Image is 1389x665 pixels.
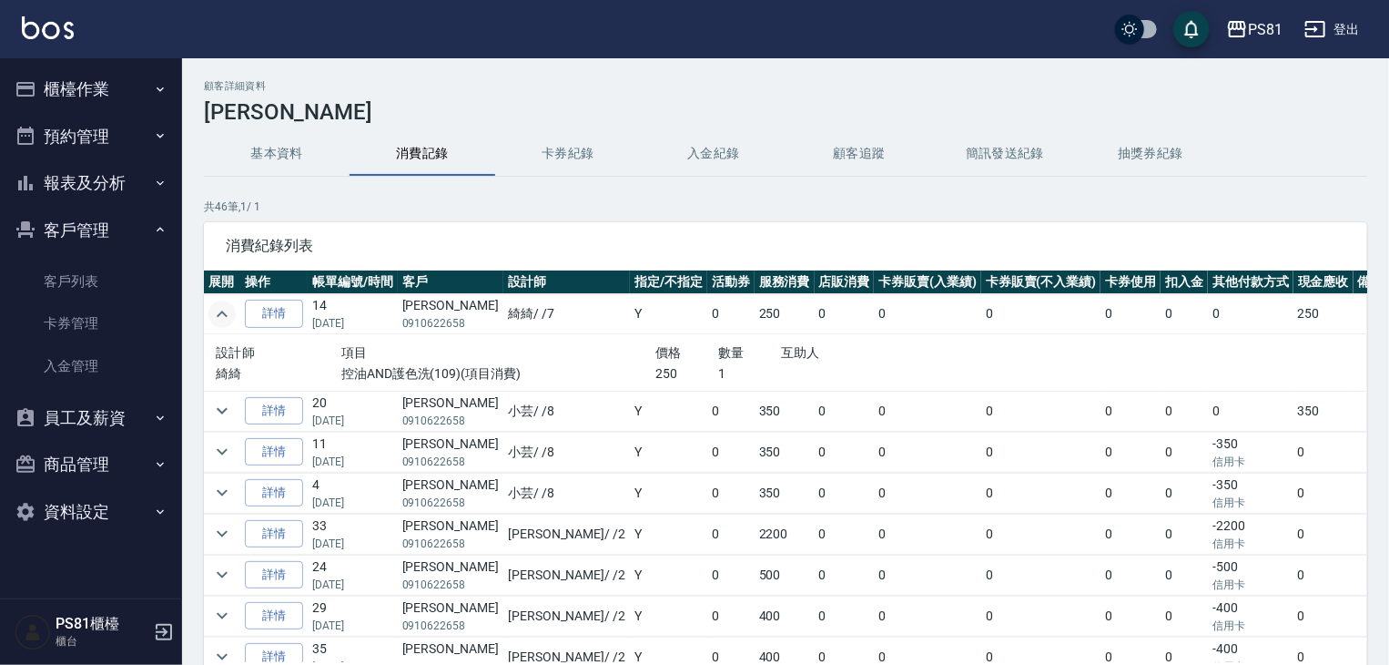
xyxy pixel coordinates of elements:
td: 0 [1100,596,1161,636]
button: 簡訊發送紀錄 [932,132,1078,176]
a: 詳情 [245,561,303,589]
span: 價格 [655,345,682,360]
p: [DATE] [312,454,393,470]
td: 0 [815,596,875,636]
td: 0 [1293,514,1354,554]
th: 卡券使用 [1100,271,1161,294]
p: [DATE] [312,413,393,429]
td: 0 [1161,555,1208,595]
button: 入金紀錄 [641,132,786,176]
th: 備註 [1354,271,1388,294]
td: 0 [1208,391,1293,431]
td: 0 [1100,473,1161,513]
img: Person [15,614,51,650]
td: [PERSON_NAME] / /2 [503,555,630,595]
td: 0 [707,473,755,513]
button: expand row [208,561,236,588]
td: 0 [981,391,1101,431]
td: 250 [755,294,815,334]
td: 0 [1161,596,1208,636]
td: 0 [981,514,1101,554]
p: 信用卡 [1212,618,1289,634]
span: 項目 [341,345,368,360]
td: 2200 [755,514,815,554]
td: 0 [815,514,875,554]
td: -2200 [1208,514,1293,554]
td: 綺綺 / /7 [503,294,630,334]
td: 0 [1208,294,1293,334]
button: expand row [208,397,236,425]
button: expand row [208,602,236,629]
td: 0 [981,596,1101,636]
td: 0 [707,514,755,554]
a: 客戶列表 [7,261,175,302]
td: 0 [981,432,1101,472]
button: save [1173,11,1210,47]
td: [PERSON_NAME] [398,294,503,334]
th: 設計師 [503,271,630,294]
th: 帳單編號/時間 [308,271,398,294]
th: 展開 [204,271,240,294]
button: expand row [208,438,236,465]
td: 0 [707,432,755,472]
th: 指定/不指定 [630,271,707,294]
td: 0 [1100,432,1161,472]
button: 卡券紀錄 [495,132,641,176]
td: 0 [1161,514,1208,554]
th: 卡券販賣(入業績) [874,271,981,294]
button: 顧客追蹤 [786,132,932,176]
td: -350 [1208,432,1293,472]
a: 卡券管理 [7,302,175,344]
td: 350 [755,391,815,431]
span: 設計師 [216,345,255,360]
td: 0 [1100,555,1161,595]
th: 扣入金 [1161,271,1208,294]
button: 預約管理 [7,113,175,160]
td: 小芸 / /8 [503,432,630,472]
td: 0 [815,432,875,472]
p: 0910622658 [402,454,499,470]
th: 活動券 [707,271,755,294]
td: 0 [707,294,755,334]
td: 0 [874,596,981,636]
td: [PERSON_NAME] / /2 [503,596,630,636]
td: 350 [1293,391,1354,431]
p: 信用卡 [1212,454,1289,470]
td: 0 [1100,514,1161,554]
td: Y [630,596,707,636]
th: 操作 [240,271,308,294]
button: 抽獎券紀錄 [1078,132,1223,176]
td: -500 [1208,555,1293,595]
th: 服務消費 [755,271,815,294]
td: 0 [1161,294,1208,334]
td: 0 [815,391,875,431]
th: 客戶 [398,271,503,294]
p: [DATE] [312,536,393,552]
p: 櫃台 [56,633,148,650]
td: -350 [1208,473,1293,513]
td: 0 [1100,391,1161,431]
p: 信用卡 [1212,577,1289,593]
td: 33 [308,514,398,554]
td: 0 [815,473,875,513]
button: PS81 [1219,11,1290,48]
td: 0 [874,514,981,554]
td: 0 [874,432,981,472]
td: Y [630,432,707,472]
p: 1 [718,364,781,384]
td: 0 [874,555,981,595]
td: 0 [1100,294,1161,334]
td: 0 [707,555,755,595]
td: Y [630,555,707,595]
p: 控油AND護色洗(109)(項目消費) [341,364,655,384]
span: 互助人 [781,345,820,360]
td: [PERSON_NAME] / /2 [503,514,630,554]
a: 詳情 [245,479,303,507]
td: 0 [1293,432,1354,472]
td: 14 [308,294,398,334]
td: 4 [308,473,398,513]
button: 登出 [1297,13,1367,46]
a: 詳情 [245,397,303,425]
th: 現金應收 [1293,271,1354,294]
button: 櫃檯作業 [7,66,175,113]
